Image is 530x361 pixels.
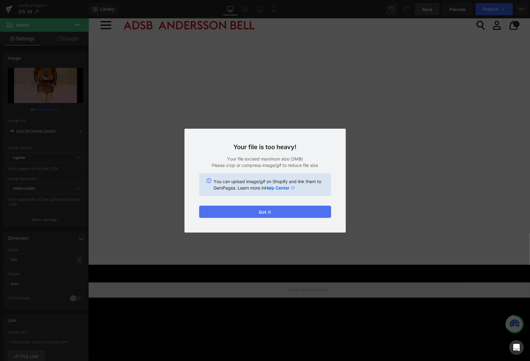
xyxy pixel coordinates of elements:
[199,162,331,168] p: Please crop or compress image/gif to reduce file size
[199,143,331,151] h3: Your file is too heavy!
[214,178,324,191] p: You can upload image/gif on Shopify and link them to GemPages. Learn more in
[199,156,331,162] p: Your file exceed maximum size (3MB)
[509,340,524,355] div: Open Intercom Messenger
[265,185,295,191] a: Help Center
[199,206,331,218] button: Got it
